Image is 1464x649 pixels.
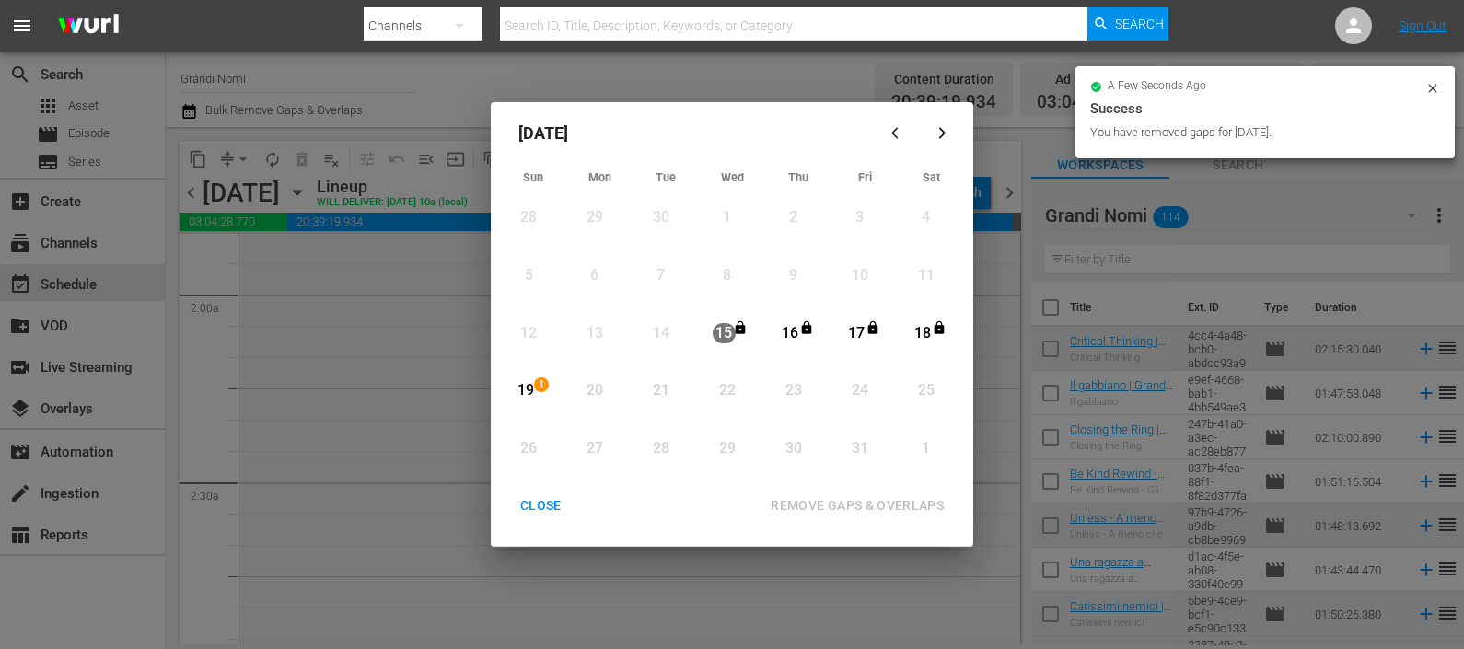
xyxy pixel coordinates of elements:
[713,323,736,344] div: 15
[914,207,937,228] div: 4
[500,111,876,156] div: [DATE]
[1090,98,1440,120] div: Success
[848,380,871,401] div: 24
[649,207,672,228] div: 30
[721,170,744,184] span: Wed
[848,438,871,459] div: 31
[583,438,606,459] div: 27
[649,323,672,344] div: 14
[517,438,540,459] div: 26
[505,494,576,517] div: CLOSE
[1108,79,1206,94] span: a few seconds ago
[535,377,548,392] span: 1
[523,170,543,184] span: Sun
[583,380,606,401] div: 20
[588,170,611,184] span: Mon
[1115,7,1164,41] span: Search
[1399,18,1447,33] a: Sign Out
[782,438,805,459] div: 30
[923,170,940,184] span: Sat
[514,380,537,401] div: 19
[1090,123,1421,142] div: You have removed gaps for [DATE].
[845,323,868,344] div: 17
[517,265,540,286] div: 5
[715,265,738,286] div: 8
[656,170,676,184] span: Tue
[782,207,805,228] div: 2
[583,207,606,228] div: 29
[848,265,871,286] div: 10
[649,380,672,401] div: 21
[649,438,672,459] div: 28
[517,207,540,228] div: 28
[44,5,133,48] img: ans4CAIJ8jUAAAAAAAAAAAAAAAAAAAAAAAAgQb4GAAAAAAAAAAAAAAAAAAAAAAAAJMjXAAAAAAAAAAAAAAAAAAAAAAAAgAT5G...
[782,380,805,401] div: 23
[715,380,738,401] div: 22
[649,265,672,286] div: 7
[848,207,871,228] div: 3
[715,438,738,459] div: 29
[914,438,937,459] div: 1
[914,380,937,401] div: 25
[11,15,33,37] span: menu
[782,265,805,286] div: 9
[583,265,606,286] div: 6
[583,323,606,344] div: 13
[715,207,738,228] div: 1
[858,170,872,184] span: Fri
[517,323,540,344] div: 12
[500,165,964,480] div: Month View
[914,265,937,286] div: 11
[788,170,808,184] span: Thu
[912,323,935,344] div: 18
[779,323,802,344] div: 16
[498,489,584,523] button: CLOSE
